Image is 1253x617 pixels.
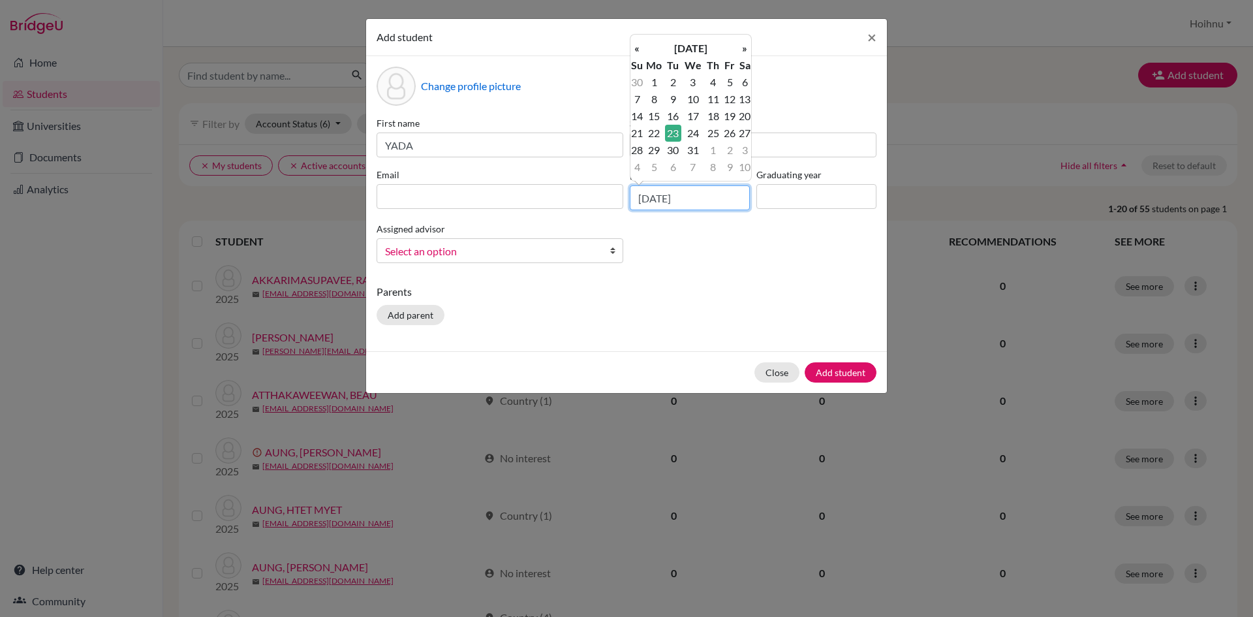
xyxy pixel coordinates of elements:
[377,222,445,236] label: Assigned advisor
[630,185,750,210] input: dd/mm/yyyy
[722,108,738,125] td: 19
[665,159,681,176] td: 6
[704,91,721,108] td: 11
[704,108,721,125] td: 18
[630,91,643,108] td: 7
[643,159,665,176] td: 5
[722,159,738,176] td: 9
[681,74,704,91] td: 3
[665,57,681,74] th: Tu
[722,57,738,74] th: Fr
[738,74,751,91] td: 6
[643,40,738,57] th: [DATE]
[665,125,681,142] td: 23
[754,362,799,383] button: Close
[643,74,665,91] td: 1
[377,116,623,130] label: First name
[630,74,643,91] td: 30
[722,142,738,159] td: 2
[704,125,721,142] td: 25
[704,74,721,91] td: 4
[665,108,681,125] td: 16
[643,91,665,108] td: 8
[738,40,751,57] th: »
[722,74,738,91] td: 5
[704,142,721,159] td: 1
[738,142,751,159] td: 3
[722,91,738,108] td: 12
[681,125,704,142] td: 24
[805,362,876,383] button: Add student
[643,57,665,74] th: Mo
[377,284,876,300] p: Parents
[665,142,681,159] td: 30
[681,57,704,74] th: We
[377,67,416,106] div: Profile picture
[630,142,643,159] td: 28
[681,108,704,125] td: 17
[738,159,751,176] td: 10
[630,159,643,176] td: 4
[630,108,643,125] td: 14
[738,125,751,142] td: 27
[630,125,643,142] td: 21
[867,27,876,46] span: ×
[630,57,643,74] th: Su
[738,91,751,108] td: 13
[377,168,623,182] label: Email
[643,108,665,125] td: 15
[681,91,704,108] td: 10
[665,91,681,108] td: 9
[665,74,681,91] td: 2
[738,57,751,74] th: Sa
[643,125,665,142] td: 22
[385,243,598,260] span: Select an option
[377,31,433,43] span: Add student
[704,159,721,176] td: 8
[630,116,876,130] label: Surname
[681,142,704,159] td: 31
[756,168,876,182] label: Graduating year
[630,40,643,57] th: «
[738,108,751,125] td: 20
[722,125,738,142] td: 26
[681,159,704,176] td: 7
[643,142,665,159] td: 29
[704,57,721,74] th: Th
[377,305,444,325] button: Add parent
[857,19,887,55] button: Close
